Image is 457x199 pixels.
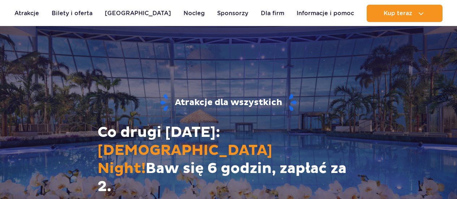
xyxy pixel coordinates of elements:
span: [DEMOGRAPHIC_DATA] Night! [98,142,272,178]
span: Kup teraz [384,10,412,17]
a: Bilety i oferta [52,5,92,22]
button: Kup teraz [367,5,443,22]
a: Nocleg [184,5,205,22]
strong: Atrakcje dla wszystkich [5,94,452,112]
a: Informacje i pomoc [297,5,354,22]
h1: Co drugi [DATE]: Baw się 6 godzin, zapłać za 2. [92,124,366,196]
a: Atrakcje [14,5,39,22]
a: Sponsorzy [217,5,248,22]
a: [GEOGRAPHIC_DATA] [105,5,171,22]
a: Dla firm [261,5,284,22]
